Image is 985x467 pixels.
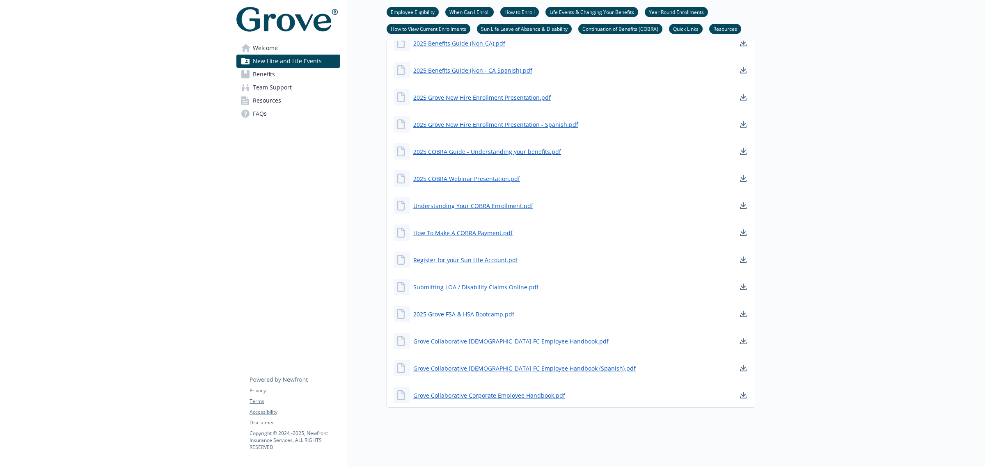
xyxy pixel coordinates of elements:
a: download document [738,92,748,102]
a: Privacy [250,387,340,394]
a: How to Enroll [500,8,539,16]
a: 2025 COBRA Guide - Understanding your benefits.pdf [413,147,561,156]
a: download document [738,119,748,129]
a: Sun Life Leave of Absence & Disability [477,25,572,32]
a: Terms [250,398,340,405]
a: Quick Links [669,25,703,32]
a: How To Make A COBRA Payment.pdf [413,229,513,237]
a: 2025 Benefits Guide (Non-CA).pdf [413,39,505,48]
a: download document [738,309,748,319]
a: Grove Collaborative Corporate Employee Handbook.pdf [413,391,565,400]
a: Benefits [236,68,340,81]
a: FAQs [236,107,340,120]
a: Disclaimer [250,419,340,426]
a: download document [738,147,748,156]
a: Employee Eligibility [387,8,439,16]
a: download document [738,363,748,373]
span: Resources [253,94,281,107]
a: download document [738,255,748,265]
span: FAQs [253,107,267,120]
span: Team Support [253,81,292,94]
a: 2025 Benefits Guide (Non - CA Spanish).pdf [413,66,532,75]
span: Welcome [253,41,278,55]
a: 2025 Grove New Hire Enrollment Presentation - Spanish.pdf [413,120,578,129]
a: Resources [709,25,741,32]
a: download document [738,336,748,346]
a: download document [738,390,748,400]
a: Accessibility [250,408,340,416]
span: New Hire and Life Events [253,55,322,68]
span: Benefits [253,68,275,81]
a: Continuation of Benefits (COBRA) [578,25,662,32]
a: When Can I Enroll [445,8,494,16]
a: Team Support [236,81,340,94]
a: Understanding Your COBRA Enrollment.pdf [413,201,533,210]
a: Grove Collaborative [DEMOGRAPHIC_DATA] FC Employee Handbook (Spanish).pdf [413,364,636,373]
a: Welcome [236,41,340,55]
a: 2025 Grove FSA & HSA Bootcamp.pdf [413,310,514,318]
a: Grove Collaborative [DEMOGRAPHIC_DATA] FC Employee Handbook.pdf [413,337,609,346]
a: 2025 COBRA Webinar Presentation.pdf [413,174,520,183]
a: Year Round Enrollments [645,8,708,16]
a: New Hire and Life Events [236,55,340,68]
a: download document [738,174,748,183]
a: Submitting LOA / Disability Claims Online.pdf [413,283,538,291]
p: Copyright © 2024 - 2025 , Newfront Insurance Services, ALL RIGHTS RESERVED [250,430,340,451]
a: Register for your Sun Life Account.pdf [413,256,518,264]
a: Resources [236,94,340,107]
a: download document [738,38,748,48]
a: download document [738,282,748,292]
a: download document [738,65,748,75]
a: Life Events & Changing Your Benefits [545,8,638,16]
a: download document [738,201,748,211]
a: 2025 Grove New Hire Enrollment Presentation.pdf [413,93,551,102]
a: How to View Current Enrollments [387,25,470,32]
a: download document [738,228,748,238]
